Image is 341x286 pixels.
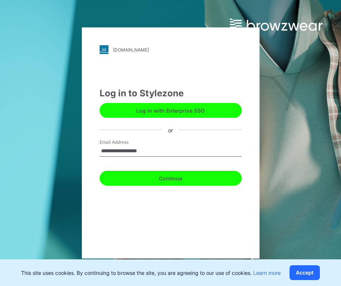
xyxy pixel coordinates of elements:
div: Log in to Stylezone [100,87,242,100]
div: or [162,126,179,134]
img: browzwear-logo.e42bd6dac1945053ebaf764b6aa21510.svg [230,19,322,32]
a: [DOMAIN_NAME] [100,45,242,54]
button: Log in with Enterprise SSO [100,103,242,118]
button: Continue [100,171,242,186]
div: [DOMAIN_NAME] [113,47,149,53]
button: Accept [290,265,320,280]
a: Learn more [253,270,281,276]
p: This site uses cookies. By continuing to browse the site, you are agreeing to our use of cookies. [21,269,281,277]
img: stylezone-logo.562084cfcfab977791bfbf7441f1a819.svg [100,45,108,54]
label: Email Address [100,139,151,146]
